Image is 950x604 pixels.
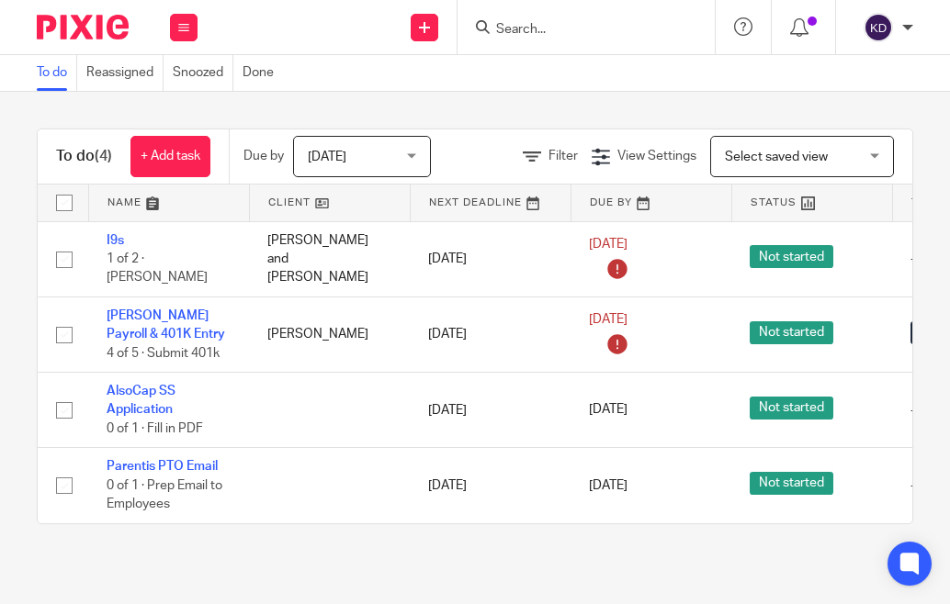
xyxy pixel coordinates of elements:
[56,147,112,166] h1: To do
[107,385,175,416] a: AlsoCap SS Application
[37,15,129,39] img: Pixie
[243,147,284,165] p: Due by
[107,460,218,473] a: Parentis PTO Email
[725,151,828,163] span: Select saved view
[410,221,571,296] td: [DATE]
[86,55,164,91] a: Reassigned
[107,479,222,511] span: 0 of 1 · Prep Email to Employees
[249,296,410,372] td: [PERSON_NAME]
[750,397,833,419] span: Not started
[107,234,124,247] a: I9s
[549,150,578,162] span: Filter
[37,55,77,91] a: To do
[410,373,571,448] td: [DATE]
[750,245,833,268] span: Not started
[589,479,628,492] span: [DATE]
[589,404,628,417] span: [DATE]
[173,55,233,91] a: Snoozed
[750,472,833,495] span: Not started
[617,150,696,162] span: View Settings
[243,55,283,91] a: Done
[130,136,210,177] a: + Add task
[308,151,346,163] span: [DATE]
[107,347,220,360] span: 4 of 5 · Submit 401k
[249,221,410,296] td: [PERSON_NAME] and [PERSON_NAME]
[589,238,628,251] span: [DATE]
[107,309,225,341] a: [PERSON_NAME] Payroll & 401K Entry
[494,22,660,39] input: Search
[750,321,833,344] span: Not started
[864,13,893,42] img: svg%3E
[410,448,571,523] td: [DATE]
[589,314,628,327] span: [DATE]
[107,422,203,435] span: 0 of 1 · Fill in PDF
[95,149,112,163] span: (4)
[410,296,571,372] td: [DATE]
[911,197,943,207] span: Tags
[107,252,208,285] span: 1 of 2 · [PERSON_NAME]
